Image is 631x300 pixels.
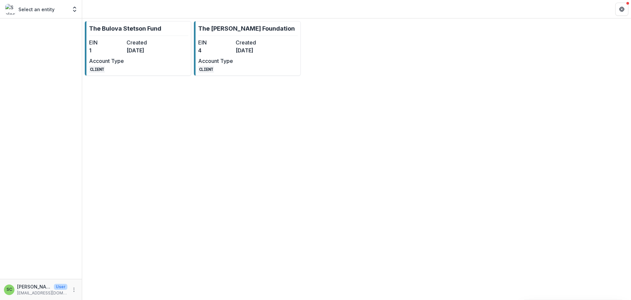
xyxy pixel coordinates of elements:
dt: Account Type [198,57,233,65]
p: Select an entity [18,6,55,13]
dt: EIN [198,39,233,46]
dt: Created [127,39,161,46]
p: [EMAIL_ADDRESS][DOMAIN_NAME] [17,290,67,296]
dt: Created [236,39,270,46]
dt: Account Type [89,57,124,65]
p: The Bulova Stetson Fund [89,24,161,33]
dt: EIN [89,39,124,46]
button: Open entity switcher [70,3,79,16]
dd: [DATE] [236,46,270,54]
p: User [54,284,67,290]
p: [PERSON_NAME] [17,283,51,290]
div: Sonia Cavalli [7,287,12,292]
dd: [DATE] [127,46,161,54]
button: More [70,286,78,294]
img: Select an entity [5,4,16,14]
p: The [PERSON_NAME] Foundation [198,24,295,33]
dd: 4 [198,46,233,54]
code: CLIENT [89,66,105,73]
a: The [PERSON_NAME] FoundationEIN4Created[DATE]Account TypeCLIENT [194,21,300,76]
dd: 1 [89,46,124,54]
button: Get Help [615,3,628,16]
a: The Bulova Stetson FundEIN1Created[DATE]Account TypeCLIENT [85,21,191,76]
code: CLIENT [198,66,214,73]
